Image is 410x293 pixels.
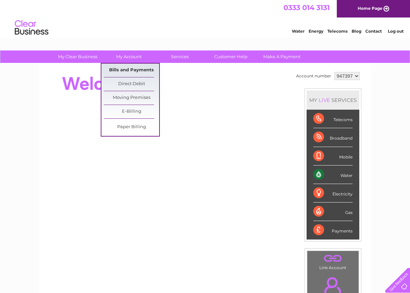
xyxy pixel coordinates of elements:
[313,128,353,147] div: Broadband
[352,29,361,34] a: Blog
[104,120,159,134] a: Paper Billing
[313,203,353,221] div: Gas
[50,50,105,63] a: My Clear Business
[327,29,348,34] a: Telecoms
[104,77,159,91] a: Direct Debit
[313,147,353,166] div: Mobile
[104,105,159,118] a: E-Billing
[309,29,323,34] a: Energy
[313,166,353,184] div: Water
[313,184,353,203] div: Electricity
[152,50,208,63] a: Services
[203,50,259,63] a: Customer Help
[294,70,333,82] td: Account number
[317,97,331,103] div: LIVE
[104,64,159,77] a: Bills and Payments
[309,253,357,264] a: .
[47,4,364,33] div: Clear Business is a trading name of Verastar Limited (registered in [GEOGRAPHIC_DATA] No. 3667643...
[388,29,404,34] a: Log out
[313,221,353,239] div: Payments
[307,251,359,272] td: Link Account
[307,90,359,110] div: MY SERVICES
[14,17,49,38] img: logo.png
[292,29,305,34] a: Water
[283,3,330,12] a: 0333 014 3131
[101,50,156,63] a: My Account
[365,29,382,34] a: Contact
[104,91,159,105] a: Moving Premises
[254,50,310,63] a: Make A Payment
[313,110,353,128] div: Telecoms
